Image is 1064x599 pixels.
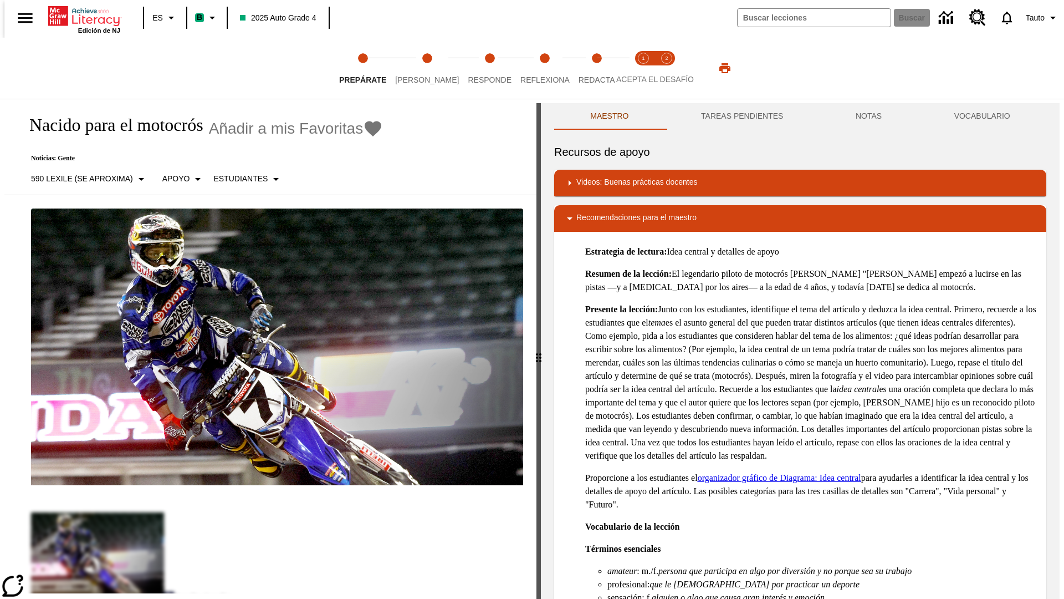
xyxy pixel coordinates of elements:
p: Videos: Buenas prácticas docentes [576,176,697,190]
button: Perfil/Configuración [1021,8,1064,28]
button: NOTAS [820,103,918,130]
h1: Nacido para el motocrós [18,115,203,135]
strong: Resumen de la lección: [585,269,672,278]
div: Pulsa la tecla de intro o la barra espaciadora y luego presiona las flechas de derecha e izquierd... [536,103,541,599]
em: persona que participa en algo por diversión y no porque sea su trabajo [658,566,912,576]
p: Noticias: Gente [18,154,383,163]
p: Apoyo [162,173,190,185]
span: Reflexiona [520,75,570,84]
strong: Estrategia de lectura: [585,247,667,256]
span: Responde [468,75,511,84]
button: Abrir el menú lateral [9,2,42,34]
button: Acepta el desafío contesta step 2 of 2 [651,38,683,99]
button: Prepárate step 1 of 5 [330,38,395,99]
h6: Recursos de apoyo [554,143,1046,161]
em: amateur [607,566,637,576]
p: Recomendaciones para el maestro [576,212,697,225]
div: reading [4,103,536,593]
p: Idea central y detalles de apoyo [585,245,1037,258]
button: VOCABULARIO [918,103,1046,130]
button: Redacta step 5 of 5 [570,38,624,99]
button: Reflexiona step 4 of 5 [511,38,579,99]
button: Lenguaje: ES, Selecciona un idioma [147,8,183,28]
span: Edición de NJ [78,27,120,34]
div: Recomendaciones para el maestro [554,205,1046,232]
text: 1 [642,55,644,61]
button: Tipo de apoyo, Apoyo [158,169,209,189]
a: Centro de información [932,3,963,33]
span: Añadir a mis Favoritas [209,120,364,138]
button: Lee step 2 of 5 [386,38,468,99]
a: organizador gráfico de Diagrama: Idea central [698,473,861,483]
a: Notificaciones [993,3,1021,32]
em: tema [648,318,666,327]
a: Centro de recursos, Se abrirá en una pestaña nueva. [963,3,993,33]
span: ES [152,12,163,24]
div: Portada [48,4,120,34]
em: idea central [837,384,879,394]
button: TAREAS PENDIENTES [665,103,820,130]
p: Junto con los estudiantes, identifique el tema del artículo y deduzca la idea central. Primero, r... [585,303,1037,463]
span: Redacta [579,75,615,84]
text: 2 [665,55,668,61]
span: Tauto [1026,12,1045,24]
button: Imprimir [707,58,743,78]
span: B [197,11,202,24]
button: Añadir a mis Favoritas - Nacido para el motocrós [209,119,383,138]
li: profesional: [607,578,1037,591]
div: Instructional Panel Tabs [554,103,1046,130]
strong: Términos esenciales [585,544,661,554]
button: Maestro [554,103,665,130]
button: Acepta el desafío lee step 1 of 2 [627,38,659,99]
em: que le [DEMOGRAPHIC_DATA] por practicar un deporte [649,580,860,589]
button: Boost El color de la clase es verde menta. Cambiar el color de la clase. [191,8,223,28]
div: activity [541,103,1060,599]
input: Buscar campo [738,9,891,27]
strong: Vocabulario de la lección [585,522,680,531]
p: 590 Lexile (Se aproxima) [31,173,133,185]
button: Responde step 3 of 5 [459,38,520,99]
span: 2025 Auto Grade 4 [240,12,316,24]
span: ACEPTA EL DESAFÍO [616,75,694,84]
strong: Presente la lección: [585,304,658,314]
p: El legendario piloto de motocrós [PERSON_NAME] "[PERSON_NAME] empezó a lucirse en las pistas —y a... [585,267,1037,294]
button: Seleccione Lexile, 590 Lexile (Se aproxima) [27,169,152,189]
p: Proporcione a los estudiantes el para ayudarles a identificar la idea central y los detalles de a... [585,471,1037,511]
button: Seleccionar estudiante [209,169,287,189]
div: Videos: Buenas prácticas docentes [554,170,1046,196]
span: [PERSON_NAME] [395,75,459,84]
li: : m./f. [607,565,1037,578]
p: Estudiantes [213,173,268,185]
span: Prepárate [339,75,386,84]
img: El corredor de motocrós James Stewart vuela por los aires en su motocicleta de montaña [31,209,523,486]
